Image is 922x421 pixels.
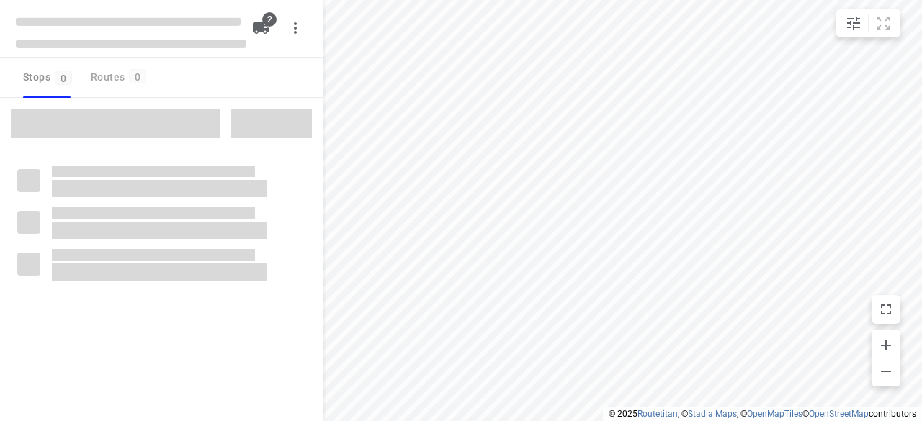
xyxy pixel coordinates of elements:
[688,409,737,419] a: Stadia Maps
[609,409,916,419] li: © 2025 , © , © © contributors
[839,9,868,37] button: Map settings
[836,9,900,37] div: small contained button group
[637,409,678,419] a: Routetitan
[747,409,802,419] a: OpenMapTiles
[809,409,869,419] a: OpenStreetMap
